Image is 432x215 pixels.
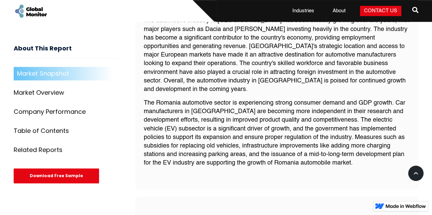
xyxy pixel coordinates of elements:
span:  [412,5,418,15]
a: Industries [288,7,318,14]
a: Table of Contents [14,124,119,138]
p: The Romania automotive sector is experiencing strong consumer demand and GDP growth. Car manufact... [144,99,410,168]
div: Market Snapshot [17,71,69,77]
h3: About This Report [14,45,119,59]
p: The automotive industry in [GEOGRAPHIC_DATA] has been steadily growing over the years, with major... [144,16,410,94]
a:  [412,4,418,18]
a: Market Overview [14,86,119,100]
img: Made in Webflow [386,204,426,208]
a: home [14,3,48,19]
div: Related Reports [14,147,62,154]
a: About [329,7,350,14]
a: Market Snapshot [14,67,119,81]
div: Market Overview [14,90,64,96]
div: Download Free Sample [14,169,99,184]
div: Table of Contents [14,128,69,135]
a: Company Performance [14,105,119,119]
div: Company Performance [14,109,86,116]
a: Contact Us [360,6,401,16]
a: Related Reports [14,143,119,157]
